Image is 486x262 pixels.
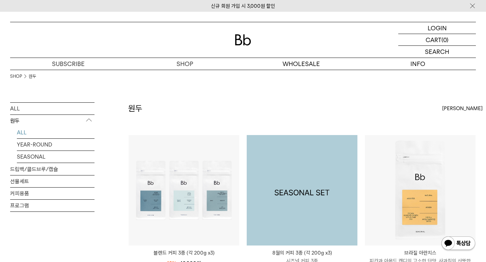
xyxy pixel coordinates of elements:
a: SUBSCRIBE [10,58,127,70]
a: 프로그램 [10,200,94,211]
a: SEASONAL [17,151,94,163]
img: 로고 [235,34,251,45]
a: ALL [10,103,94,114]
img: 브라질 아란치스 [365,135,476,245]
span: [PERSON_NAME] [442,104,483,112]
img: 1000000743_add2_021.png [247,135,357,245]
p: SEARCH [425,46,449,58]
a: 원두 [29,73,36,80]
a: SHOP [127,58,243,70]
p: 브라질 아란치스 [365,249,476,257]
h2: 원두 [128,103,142,114]
p: WHOLESALE [243,58,359,70]
a: 선물세트 [10,175,94,187]
a: CART (0) [398,34,476,46]
a: 드립백/콜드브루/캡슐 [10,163,94,175]
p: 8월의 커피 3종 (각 200g x3) [247,249,357,257]
a: 블렌드 커피 3종 (각 200g x3) [129,249,239,257]
a: SHOP [10,73,22,80]
p: CART [426,34,441,45]
a: LOGIN [398,22,476,34]
p: LOGIN [428,22,447,34]
p: 원두 [10,115,94,127]
a: 8월의 커피 3종 (각 200g x3) [247,135,357,245]
a: YEAR-ROUND [17,139,94,151]
p: (0) [441,34,449,45]
img: 카카오톡 채널 1:1 채팅 버튼 [441,236,476,252]
a: ALL [17,127,94,138]
a: 신규 회원 가입 시 3,000원 할인 [211,3,275,9]
img: 블렌드 커피 3종 (각 200g x3) [129,135,239,245]
a: 커피용품 [10,188,94,199]
p: INFO [359,58,476,70]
